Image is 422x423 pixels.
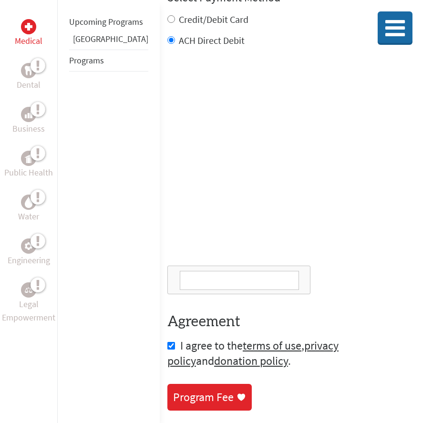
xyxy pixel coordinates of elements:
a: EngineeringEngineering [8,238,50,267]
a: Public HealthPublic Health [4,151,53,179]
img: Engineering [25,242,32,250]
p: Dental [17,78,41,92]
a: Program Fee [167,384,252,411]
a: Programs [69,55,104,66]
div: Water [21,195,36,210]
a: privacy policy [167,338,339,368]
img: Legal Empowerment [25,287,32,293]
p: Engineering [8,254,50,267]
div: Public Health [21,151,36,166]
p: Public Health [4,166,53,179]
p: Business [12,122,45,135]
img: Water [25,196,32,207]
li: Programs [69,50,148,72]
a: donation policy [214,353,288,368]
div: Legal Empowerment [21,282,36,298]
a: terms of use [243,338,301,353]
a: Legal EmpowermentLegal Empowerment [2,282,55,324]
img: Business [25,111,32,118]
div: Medical [21,19,36,34]
img: Medical [25,23,32,31]
p: Legal Empowerment [2,298,55,324]
img: Public Health [25,154,32,163]
li: Belize [69,32,148,50]
a: MedicalMedical [15,19,42,48]
label: Credit/Debit Card [179,13,248,25]
a: DentalDental [17,63,41,92]
a: WaterWater [18,195,39,223]
a: [GEOGRAPHIC_DATA] [73,33,148,44]
div: Business [21,107,36,122]
div: Program Fee [173,390,234,405]
span: I agree to the , and . [167,338,339,368]
h4: Agreement [167,313,414,330]
p: Water [18,210,39,223]
div: Dental [21,63,36,78]
div: Engineering [21,238,36,254]
img: Dental [25,66,32,75]
a: Upcoming Programs [69,16,143,27]
label: ACH Direct Debit [179,34,245,46]
p: Medical [15,34,42,48]
a: BusinessBusiness [12,107,45,135]
li: Upcoming Programs [69,11,148,32]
